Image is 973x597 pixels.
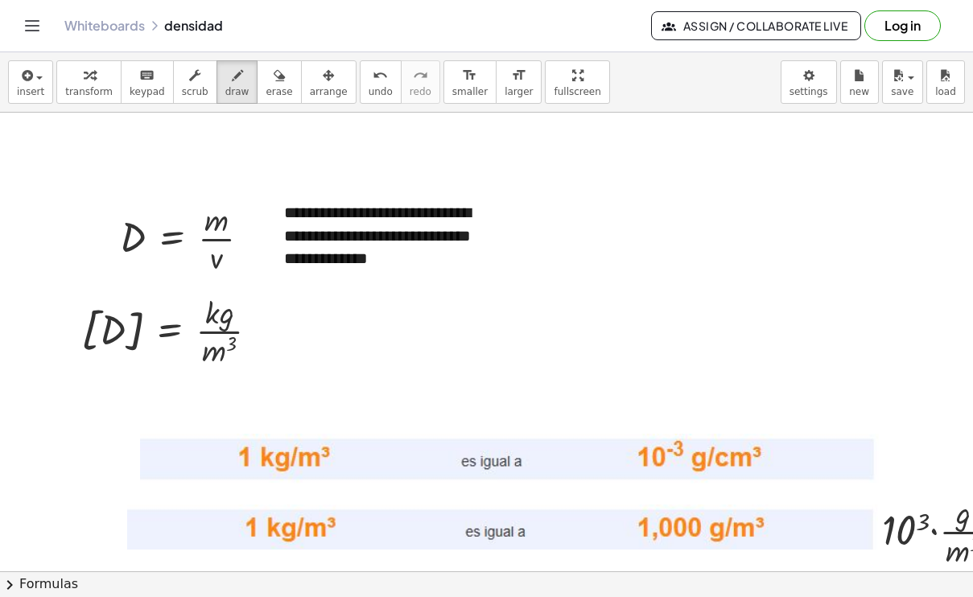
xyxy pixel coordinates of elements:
[840,60,879,104] button: new
[496,60,542,104] button: format_sizelarger
[130,86,165,97] span: keypad
[882,60,923,104] button: save
[373,66,388,85] i: undo
[443,60,497,104] button: format_sizesmaller
[505,86,533,97] span: larger
[64,18,145,34] a: Whiteboards
[301,60,357,104] button: arrange
[17,86,44,97] span: insert
[545,60,609,104] button: fullscreen
[121,60,174,104] button: keyboardkeypad
[410,86,431,97] span: redo
[360,60,402,104] button: undoundo
[926,60,965,104] button: load
[8,60,53,104] button: insert
[401,60,440,104] button: redoredo
[790,86,828,97] span: settings
[554,86,600,97] span: fullscreen
[139,66,155,85] i: keyboard
[413,66,428,85] i: redo
[781,60,837,104] button: settings
[452,86,488,97] span: smaller
[665,19,847,33] span: Assign / Collaborate Live
[216,60,258,104] button: draw
[369,86,393,97] span: undo
[19,13,45,39] button: Toggle navigation
[65,86,113,97] span: transform
[182,86,208,97] span: scrub
[266,86,292,97] span: erase
[849,86,869,97] span: new
[511,66,526,85] i: format_size
[651,11,861,40] button: Assign / Collaborate Live
[310,86,348,97] span: arrange
[56,60,122,104] button: transform
[935,86,956,97] span: load
[225,86,249,97] span: draw
[173,60,217,104] button: scrub
[891,86,913,97] span: save
[462,66,477,85] i: format_size
[864,10,941,41] button: Log in
[257,60,301,104] button: erase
